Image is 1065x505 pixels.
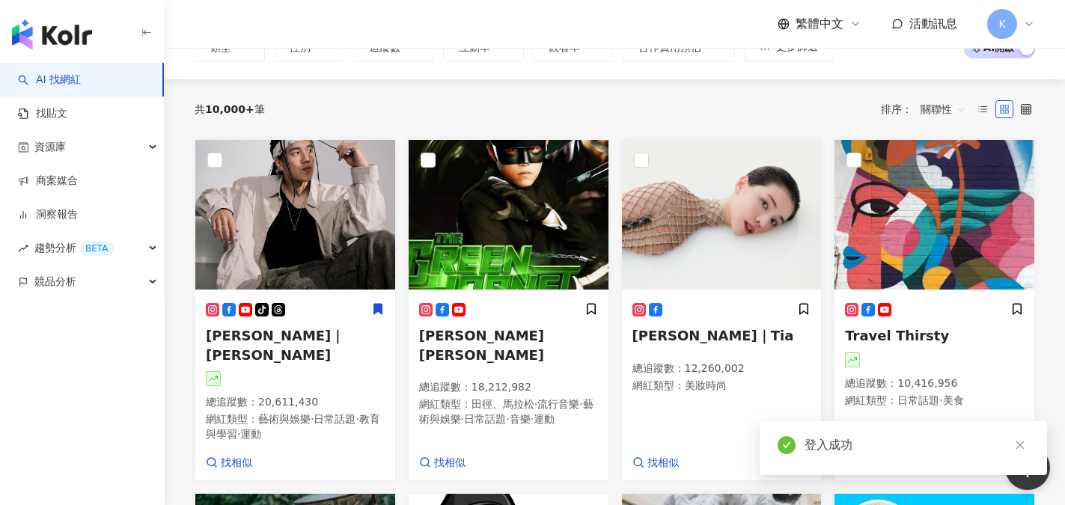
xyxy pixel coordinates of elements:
span: 競品分析 [34,265,76,299]
p: 總追蹤數 ： 12,260,002 [632,361,811,376]
span: 關聯性 [921,97,965,121]
p: 網紅類型 ： [206,412,385,441]
div: BETA [79,241,114,256]
span: 田徑、馬拉松 [472,398,534,410]
img: KOL Avatar [834,140,1034,290]
span: close [1015,440,1025,450]
span: 找相似 [434,456,466,471]
span: 藝術與娛樂 [258,413,311,425]
a: 找相似 [419,456,466,471]
a: searchAI 找網紅 [18,73,81,88]
img: KOL Avatar [195,140,395,290]
a: KOL Avatar[PERSON_NAME]｜[PERSON_NAME]總追蹤數：20,611,430網紅類型：藝術與娛樂·日常話題·教育與學習·運動找相似 [195,139,396,482]
span: 運動 [240,428,261,440]
span: 美妝時尚 [685,379,727,391]
span: · [311,413,314,425]
div: 共 筆 [195,103,265,115]
img: KOL Avatar [409,140,608,290]
span: 資源庫 [34,130,66,164]
a: 找貼文 [18,106,67,121]
a: 商案媒合 [18,174,78,189]
span: 日常話題 [464,413,506,425]
span: [PERSON_NAME]｜[PERSON_NAME] [206,328,344,362]
span: 找相似 [221,456,252,471]
span: [PERSON_NAME]｜Tia [632,328,794,343]
img: logo [12,19,92,49]
span: rise [18,243,28,254]
span: K [998,16,1005,32]
span: 10,000+ [205,103,254,115]
span: check-circle [778,436,796,454]
span: · [461,413,464,425]
p: 網紅類型 ： [419,397,598,426]
p: 網紅類型 ： [632,379,811,394]
span: · [355,413,358,425]
span: 運動 [534,413,555,425]
span: · [534,398,537,410]
a: KOL Avatar[PERSON_NAME]｜Tia總追蹤數：12,260,002網紅類型：美妝時尚找相似 [621,139,823,482]
a: 洞察報告 [18,207,78,222]
span: 教育與學習 [206,413,380,440]
p: 網紅類型 ： [845,394,1024,408]
a: 找相似 [632,456,679,471]
span: 活動訊息 [909,16,957,31]
span: 美食 [943,394,964,406]
a: KOL Avatar[PERSON_NAME] [PERSON_NAME]總追蹤數：18,212,982網紅類型：田徑、馬拉松·流行音樂·藝術與娛樂·日常話題·音樂·運動找相似 [408,139,609,482]
span: 藝術與娛樂 [419,398,593,425]
span: 日常話題 [314,413,355,425]
span: 繁體中文 [796,16,843,32]
span: [PERSON_NAME] [PERSON_NAME] [419,328,544,362]
p: 總追蹤數 ： 20,611,430 [206,395,385,410]
span: · [237,428,240,440]
span: 音樂 [510,413,531,425]
p: 總追蹤數 ： 10,416,956 [845,376,1024,391]
p: 總追蹤數 ： 18,212,982 [419,380,598,395]
div: 排序： [881,97,974,121]
img: KOL Avatar [622,140,822,290]
a: KOL AvatarTravel Thirsty總追蹤數：10,416,956網紅類型：日常話題·美食找相似 [834,139,1035,482]
span: 日常話題 [897,394,939,406]
span: 趨勢分析 [34,231,114,265]
span: · [506,413,509,425]
span: · [579,398,582,410]
span: 流行音樂 [537,398,579,410]
div: 登入成功 [805,436,1029,454]
span: · [531,413,534,425]
a: 找相似 [206,456,252,471]
span: Travel Thirsty [845,328,949,343]
span: · [939,394,942,406]
span: 找相似 [647,456,679,471]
